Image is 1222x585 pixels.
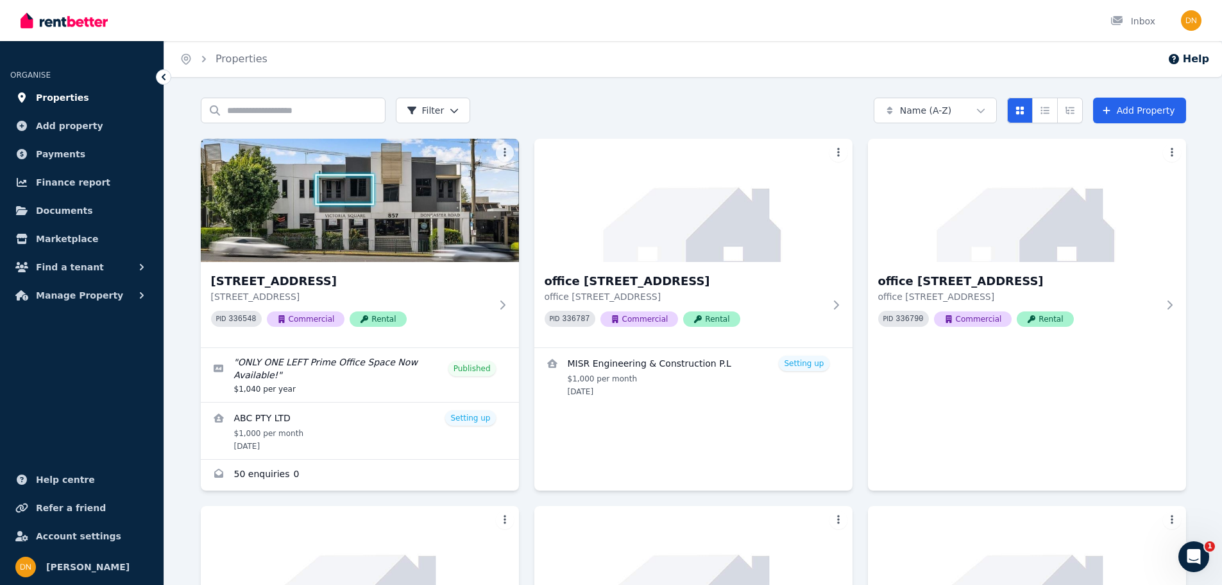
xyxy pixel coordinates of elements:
span: Rental [350,311,406,327]
span: Add property [36,118,103,134]
button: Expanded list view [1057,98,1083,123]
a: Documents [10,198,153,223]
span: Rental [683,311,740,327]
a: Enquiries for 857 Doncaster Road, Doncaster East [201,460,519,491]
button: Filter [396,98,471,123]
button: Find a tenant [10,254,153,280]
a: Properties [10,85,153,110]
small: PID [550,315,560,322]
button: More options [829,511,847,529]
span: ORGANISE [10,71,51,80]
a: office 2 10a/857 Doncaster Road, Doncaster Eastoffice [STREET_ADDRESS]office [STREET_ADDRESS]PID ... [868,139,1186,347]
img: office 2 10a/857 Doncaster Road, Doncaster East [868,139,1186,262]
span: Commercial [267,311,345,327]
h3: [STREET_ADDRESS] [211,272,491,290]
a: Account settings [10,523,153,549]
a: Help centre [10,467,153,493]
span: Rental [1017,311,1073,327]
button: More options [496,144,514,162]
code: 336548 [228,315,256,324]
span: Commercial [600,311,679,327]
nav: Breadcrumb [164,41,283,77]
button: Card view [1007,98,1033,123]
span: Commercial [934,311,1012,327]
small: PID [883,315,894,322]
button: More options [1163,511,1181,529]
p: [STREET_ADDRESS] [211,290,491,303]
div: Inbox [1110,15,1155,28]
span: Documents [36,203,93,218]
span: Properties [36,90,89,105]
span: Help centre [36,472,95,487]
button: More options [1163,144,1181,162]
span: Finance report [36,175,110,190]
h3: office [STREET_ADDRESS] [878,272,1158,290]
h3: office [STREET_ADDRESS] [545,272,824,290]
span: Filter [407,104,445,117]
a: 857 Doncaster Road, Doncaster East[STREET_ADDRESS][STREET_ADDRESS]PID 336548CommercialRental [201,139,519,347]
span: Manage Property [36,288,123,303]
span: 1 [1205,541,1215,552]
button: Name (A-Z) [874,98,997,123]
button: Help [1167,51,1209,67]
span: Payments [36,146,85,162]
a: Marketplace [10,226,153,252]
button: More options [496,511,514,529]
a: Payments [10,141,153,167]
a: View details for ABC PTY LTD [201,403,519,459]
p: office [STREET_ADDRESS] [878,290,1158,303]
a: Properties [216,53,267,65]
iframe: Intercom live chat [1178,541,1209,572]
p: office [STREET_ADDRESS] [545,290,824,303]
span: Name (A-Z) [900,104,952,117]
img: 857 Doncaster Road, Doncaster East [201,139,519,262]
a: office 1 10a/857 Doncaster Road, Doncaster Eastoffice [STREET_ADDRESS]office [STREET_ADDRESS]PID ... [534,139,853,347]
span: Refer a friend [36,500,106,516]
span: Account settings [36,528,121,544]
a: Edit listing: ONLY ONE LEFT Prime Office Space Now Available! [201,348,519,402]
code: 336787 [562,315,590,324]
a: Refer a friend [10,495,153,521]
span: Marketplace [36,231,98,247]
a: View details for MISR Engineering & Construction P.L [534,348,853,405]
img: Deepak Narang [1181,10,1201,31]
small: PID [216,315,226,322]
img: Deepak Narang [15,557,36,577]
code: 336790 [895,315,923,324]
a: Finance report [10,170,153,195]
span: [PERSON_NAME] [46,559,130,575]
button: Manage Property [10,283,153,308]
img: office 1 10a/857 Doncaster Road, Doncaster East [534,139,853,262]
button: More options [829,144,847,162]
button: Compact list view [1032,98,1058,123]
a: Add property [10,113,153,139]
div: View options [1007,98,1083,123]
img: RentBetter [21,11,108,30]
a: Add Property [1093,98,1186,123]
span: Find a tenant [36,259,104,275]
